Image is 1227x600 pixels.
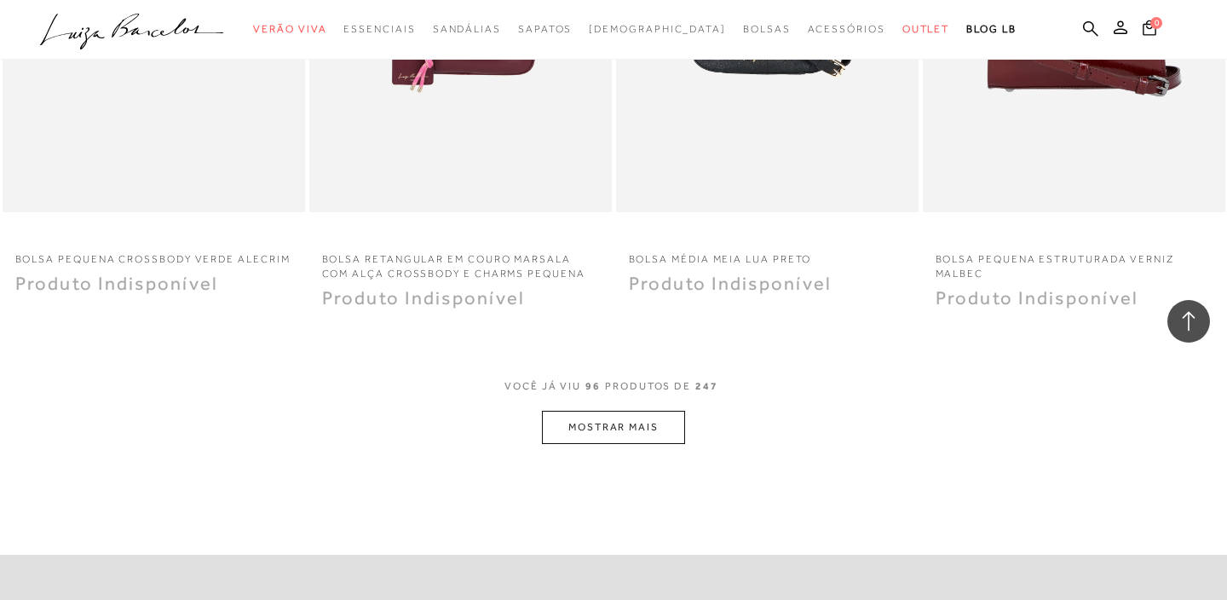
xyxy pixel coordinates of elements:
[518,14,572,45] a: categoryNavScreenReaderText
[15,273,219,294] span: Produto Indisponível
[808,14,885,45] a: categoryNavScreenReaderText
[923,242,1225,281] a: BOLSA PEQUENA ESTRUTURADA VERNIZ MALBEC
[966,14,1016,45] a: BLOG LB
[966,23,1016,35] span: BLOG LB
[902,23,950,35] span: Outlet
[936,287,1139,309] span: Produto Indisponível
[1138,19,1161,42] button: 0
[518,23,572,35] span: Sapatos
[343,23,415,35] span: Essenciais
[589,23,726,35] span: [DEMOGRAPHIC_DATA]
[343,14,415,45] a: categoryNavScreenReaderText
[3,242,305,267] a: BOLSA PEQUENA CROSSBODY VERDE ALECRIM
[629,273,832,294] span: Produto Indisponível
[743,23,791,35] span: Bolsas
[589,14,726,45] a: noSubCategoriesText
[1150,17,1162,29] span: 0
[902,14,950,45] a: categoryNavScreenReaderText
[542,411,685,444] button: MOSTRAR MAIS
[605,379,691,394] span: PRODUTOS DE
[616,242,919,267] a: BOLSA MÉDIA MEIA LUA PRETO
[322,287,526,309] span: Produto Indisponível
[253,23,326,35] span: Verão Viva
[743,14,791,45] a: categoryNavScreenReaderText
[253,14,326,45] a: categoryNavScreenReaderText
[585,379,601,411] span: 96
[504,379,581,394] span: VOCê JÁ VIU
[433,14,501,45] a: categoryNavScreenReaderText
[808,23,885,35] span: Acessórios
[433,23,501,35] span: Sandálias
[309,242,612,281] a: BOLSA RETANGULAR EM COURO MARSALA COM ALÇA CROSSBODY E CHARMS PEQUENA
[695,379,718,411] span: 247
